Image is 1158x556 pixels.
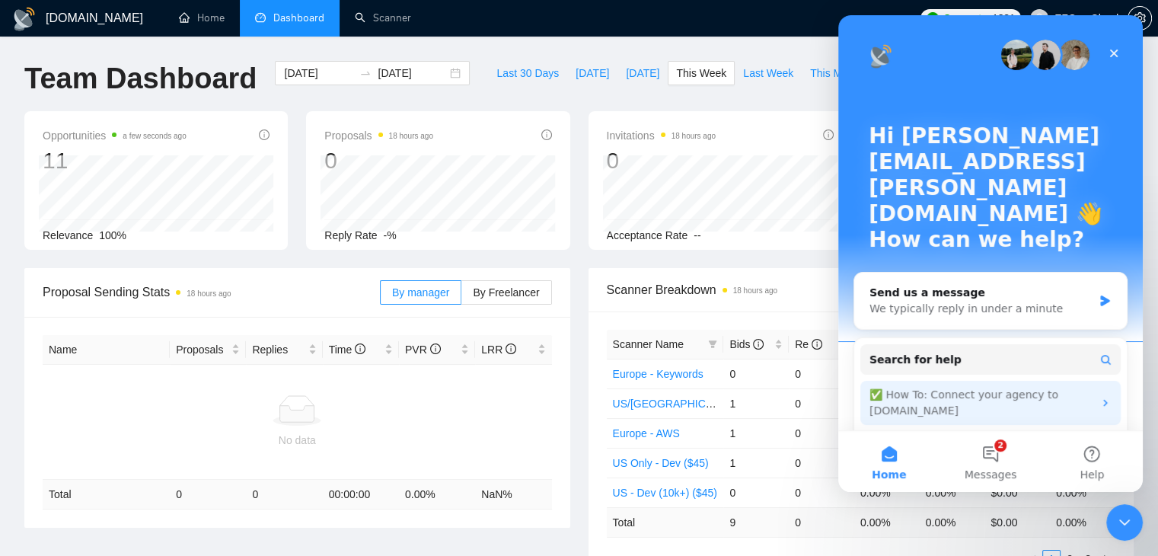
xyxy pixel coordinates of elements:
div: 0 [607,146,716,175]
time: 18 hours ago [187,289,231,298]
span: 100% [99,229,126,241]
th: Name [43,335,170,365]
input: Start date [284,65,353,81]
span: info-circle [506,344,516,354]
a: setting [1128,12,1152,24]
th: Proposals [170,335,246,365]
td: NaN % [475,480,551,510]
span: Acceptance Rate [607,229,688,241]
td: $ 0.00 [984,507,1050,537]
img: upwork-logo.png [927,12,939,24]
span: dashboard [255,12,266,23]
th: Replies [246,335,322,365]
span: Proposals [176,341,228,358]
button: This Month [802,61,871,85]
span: -% [384,229,397,241]
td: 0.00 % [1050,507,1115,537]
span: Bids [729,338,764,350]
a: US - Dev (10k+) ($45) [613,487,717,499]
span: info-circle [753,339,764,350]
td: 0 [723,478,789,507]
td: 1 [723,418,789,448]
span: Invitations [607,126,716,145]
span: Last Week [743,65,793,81]
span: [DATE] [576,65,609,81]
a: Europe - AWS [613,427,680,439]
input: End date [378,65,447,81]
h1: Team Dashboard [24,61,257,97]
span: By manager [392,286,449,299]
a: searchScanner [355,11,411,24]
button: [DATE] [617,61,668,85]
span: info-circle [259,129,270,140]
img: logo [12,7,37,31]
button: Last 30 Days [488,61,567,85]
span: filter [705,333,720,356]
time: 18 hours ago [733,286,777,295]
iframe: Intercom live chat [838,15,1143,492]
div: 11 [43,146,187,175]
span: Proposal Sending Stats [43,283,380,302]
span: PVR [405,344,441,356]
span: LRR [481,344,516,356]
span: swap-right [359,67,372,79]
a: US Only - Dev ($45) [613,457,709,469]
span: user [1034,13,1045,24]
td: 0.00% [920,478,985,507]
time: 18 hours ago [672,132,716,140]
span: info-circle [430,344,441,354]
td: 1 [723,388,789,418]
div: 0 [324,146,433,175]
span: [DATE] [626,65,659,81]
a: US/[GEOGRAPHIC_DATA] - Keywords (Others) ($40) [613,398,868,410]
button: This Week [668,61,735,85]
span: This Week [676,65,726,81]
a: Europe - Keywords [613,368,703,380]
time: a few seconds ago [123,132,186,140]
iframe: Intercom live chat [1106,504,1143,541]
td: 0 [789,448,854,478]
span: Proposals [324,126,433,145]
td: 0.00 % [920,507,985,537]
span: By Freelancer [473,286,539,299]
span: Last 30 Days [496,65,559,81]
td: 0 [789,478,854,507]
button: setting [1128,6,1152,30]
a: homeHome [179,11,225,24]
td: 0.00% [854,478,920,507]
span: Re [795,338,822,350]
td: 0 [789,418,854,448]
td: 0.00% [1050,478,1115,507]
td: 0.00 % [854,507,920,537]
td: 0 [170,480,246,510]
td: Total [43,480,170,510]
span: Connects: [943,10,989,27]
td: $0.00 [984,478,1050,507]
td: 0 [723,359,789,388]
span: info-circle [812,339,822,350]
td: 0 [789,359,854,388]
td: 00:00:00 [323,480,399,510]
span: to [359,67,372,79]
span: Dashboard [273,11,324,24]
span: This Month [810,65,863,81]
span: Replies [252,341,305,358]
td: 0.00 % [399,480,475,510]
